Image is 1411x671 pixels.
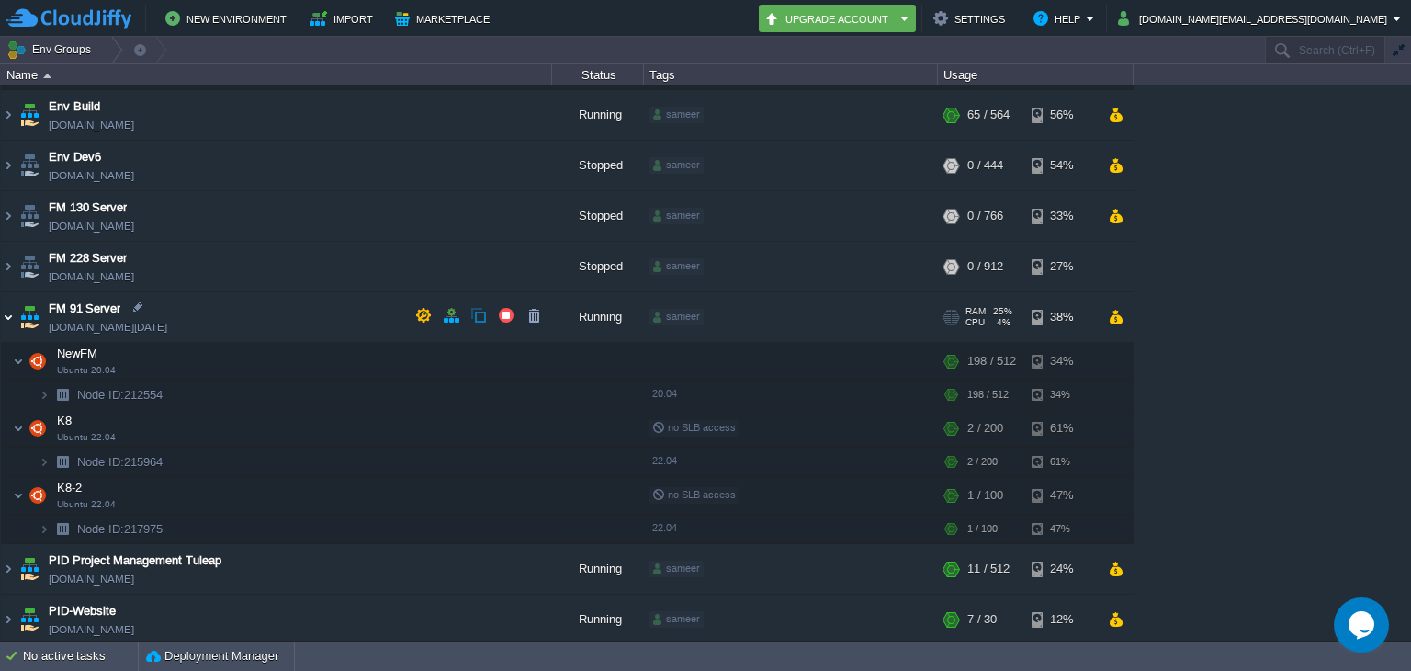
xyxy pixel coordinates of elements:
[75,454,165,470] a: Node ID:215964
[75,454,165,470] span: 215964
[965,317,985,328] span: CPU
[967,595,997,644] div: 7 / 30
[645,64,937,85] div: Tags
[6,37,97,63] button: Env Groups
[552,292,644,342] div: Running
[649,107,704,123] div: sameer
[55,481,85,495] a: K8-2Ubuntu 22.04
[6,7,131,30] img: CloudJiffy
[1,595,16,644] img: AMDAwAAAACH5BAEAAAAALAAAAAABAAEAAAICRAEAOw==
[967,242,1003,291] div: 0 / 912
[77,455,124,469] span: Node ID:
[17,90,42,140] img: AMDAwAAAACH5BAEAAAAALAAAAAABAAEAAAICRAEAOw==
[75,387,165,403] a: Node ID:212554
[1,242,16,291] img: AMDAwAAAACH5BAEAAAAALAAAAAABAAEAAAICRAEAOw==
[49,552,221,570] span: PID Project Management Tuleap
[1033,7,1086,29] button: Help
[39,448,50,476] img: AMDAwAAAACH5BAEAAAAALAAAAAABAAEAAAICRAEAOw==
[552,191,644,241] div: Stopped
[17,141,42,190] img: AMDAwAAAACH5BAEAAAAALAAAAAABAAEAAAICRAEAOw==
[75,521,165,537] a: Node ID:217975
[992,317,1010,328] span: 4%
[552,544,644,594] div: Running
[652,388,677,399] span: 20.04
[17,292,42,342] img: AMDAwAAAACH5BAEAAAAALAAAAAABAAEAAAICRAEAOw==
[1032,477,1091,514] div: 47%
[965,306,986,317] span: RAM
[57,365,116,376] span: Ubuntu 20.04
[764,7,895,29] button: Upgrade Account
[17,595,42,644] img: AMDAwAAAACH5BAEAAAAALAAAAAABAAEAAAICRAEAOw==
[649,208,704,224] div: sameer
[552,90,644,140] div: Running
[25,343,51,380] img: AMDAwAAAACH5BAEAAAAALAAAAAABAAEAAAICRAEAOw==
[967,141,1003,190] div: 0 / 444
[39,515,50,543] img: AMDAwAAAACH5BAEAAAAALAAAAAABAAEAAAICRAEAOw==
[552,595,644,644] div: Running
[49,148,101,166] a: Env Dev6
[50,381,75,409] img: AMDAwAAAACH5BAEAAAAALAAAAAABAAEAAAICRAEAOw==
[967,448,998,476] div: 2 / 200
[1118,7,1393,29] button: [DOMAIN_NAME][EMAIL_ADDRESS][DOMAIN_NAME]
[967,515,998,543] div: 1 / 100
[1032,595,1091,644] div: 12%
[993,306,1012,317] span: 25%
[967,544,1010,594] div: 11 / 512
[967,410,1003,447] div: 2 / 200
[939,64,1133,85] div: Usage
[1032,242,1091,291] div: 27%
[1032,381,1091,409] div: 34%
[1032,141,1091,190] div: 54%
[39,381,50,409] img: AMDAwAAAACH5BAEAAAAALAAAAAABAAEAAAICRAEAOw==
[77,522,124,536] span: Node ID:
[50,448,75,476] img: AMDAwAAAACH5BAEAAAAALAAAAAABAAEAAAICRAEAOw==
[967,90,1010,140] div: 65 / 564
[13,343,24,380] img: AMDAwAAAACH5BAEAAAAALAAAAAABAAEAAAICRAEAOw==
[49,116,134,134] span: [DOMAIN_NAME]
[1,141,16,190] img: AMDAwAAAACH5BAEAAAAALAAAAAABAAEAAAICRAEAOw==
[2,64,551,85] div: Name
[967,477,1003,514] div: 1 / 100
[17,242,42,291] img: AMDAwAAAACH5BAEAAAAALAAAAAABAAEAAAICRAEAOw==
[1,90,16,140] img: AMDAwAAAACH5BAEAAAAALAAAAAABAAEAAAICRAEAOw==
[1032,515,1091,543] div: 47%
[23,642,138,671] div: No active tasks
[1,544,16,594] img: AMDAwAAAACH5BAEAAAAALAAAAAABAAEAAAICRAEAOw==
[1032,410,1091,447] div: 61%
[967,343,1016,380] div: 198 / 512
[652,522,677,533] span: 22.04
[649,611,704,628] div: sameer
[1,292,16,342] img: AMDAwAAAACH5BAEAAAAALAAAAAABAAEAAAICRAEAOw==
[1,191,16,241] img: AMDAwAAAACH5BAEAAAAALAAAAAABAAEAAAICRAEAOw==
[395,7,495,29] button: Marketplace
[165,7,292,29] button: New Environment
[17,191,42,241] img: AMDAwAAAACH5BAEAAAAALAAAAAABAAEAAAICRAEAOw==
[57,499,116,510] span: Ubuntu 22.04
[1032,292,1091,342] div: 38%
[43,74,51,78] img: AMDAwAAAACH5BAEAAAAALAAAAAABAAEAAAICRAEAOw==
[49,97,100,116] span: Env Build
[49,249,127,267] span: FM 228 Server
[77,388,124,402] span: Node ID:
[49,318,167,336] span: [DOMAIN_NAME][DATE]
[49,267,134,286] span: [DOMAIN_NAME]
[967,191,1003,241] div: 0 / 766
[49,300,120,318] a: FM 91 Server
[49,602,116,620] a: PID-Website
[1032,191,1091,241] div: 33%
[552,141,644,190] div: Stopped
[49,199,127,217] a: FM 130 Server
[146,647,278,665] button: Deployment Manager
[49,620,134,639] a: [DOMAIN_NAME]
[1032,544,1091,594] div: 24%
[55,347,100,360] a: NewFMUbuntu 20.04
[55,480,85,495] span: K8-2
[49,217,134,235] span: [DOMAIN_NAME]
[13,410,24,447] img: AMDAwAAAACH5BAEAAAAALAAAAAABAAEAAAICRAEAOw==
[1032,448,1091,476] div: 61%
[1334,597,1393,653] iframe: chat widget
